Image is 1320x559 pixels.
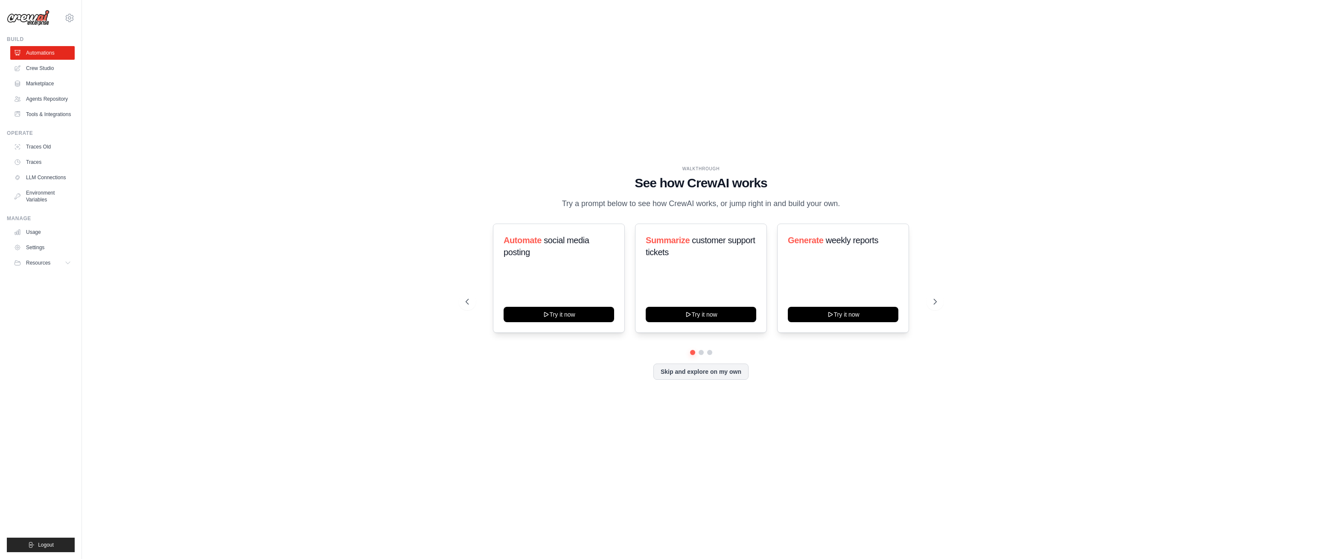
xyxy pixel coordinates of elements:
div: WALKTHROUGH [466,166,937,172]
button: Try it now [788,307,898,322]
button: Skip and explore on my own [653,364,749,380]
a: Marketplace [10,77,75,90]
p: Try a prompt below to see how CrewAI works, or jump right in and build your own. [558,198,845,210]
a: Automations [10,46,75,60]
button: Try it now [646,307,756,322]
span: weekly reports [826,236,878,245]
a: Crew Studio [10,61,75,75]
div: Operate [7,130,75,137]
a: Agents Repository [10,92,75,106]
a: Traces [10,155,75,169]
a: Usage [10,225,75,239]
div: Manage [7,215,75,222]
span: social media posting [504,236,589,257]
a: Environment Variables [10,186,75,207]
button: Resources [10,256,75,270]
a: LLM Connections [10,171,75,184]
span: Generate [788,236,824,245]
span: Summarize [646,236,690,245]
h1: See how CrewAI works [466,175,937,191]
span: Resources [26,259,50,266]
a: Settings [10,241,75,254]
div: Build [7,36,75,43]
a: Tools & Integrations [10,108,75,121]
span: Logout [38,542,54,548]
button: Try it now [504,307,614,322]
span: Automate [504,236,542,245]
a: Traces Old [10,140,75,154]
span: customer support tickets [646,236,755,257]
img: Logo [7,10,50,26]
button: Logout [7,538,75,552]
